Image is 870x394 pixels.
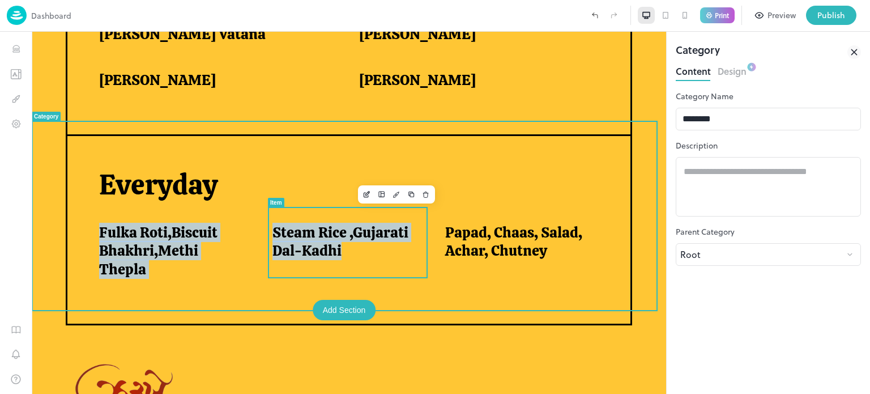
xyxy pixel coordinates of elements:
[817,9,845,22] div: Publish
[2,82,27,88] div: Category
[604,6,624,25] label: Redo (Ctrl + Y)
[767,9,796,22] div: Preview
[343,155,357,170] button: Layout
[387,155,402,170] button: Delete
[67,39,184,58] span: [PERSON_NAME]
[327,39,444,58] span: [PERSON_NAME]
[715,12,729,19] p: Print
[676,139,861,151] p: Description
[749,6,803,25] button: Preview
[372,155,387,170] button: Duplicate
[281,268,344,289] div: Add Section
[676,243,846,266] div: Root
[806,6,856,25] button: Publish
[31,10,71,22] p: Dashboard
[328,155,343,170] button: Edit
[676,90,861,102] p: Category Name
[357,155,372,170] button: Design
[67,136,573,171] p: Everyday
[676,42,720,62] div: Category
[676,62,711,78] button: Content
[67,192,213,247] span: Fulka Roti,Biscuit Bhakhri,Methi Thepla
[238,168,250,174] div: Item
[7,6,27,25] img: logo-86c26b7e.jpg
[241,192,386,228] span: Steam Rice ,Gujarati Dal-Kadhi
[585,6,604,25] label: Undo (Ctrl + Z)
[676,226,861,238] p: Parent Category
[718,62,747,78] button: Design
[413,192,559,228] span: Papad, Chaas, Salad, Achar, Chutney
